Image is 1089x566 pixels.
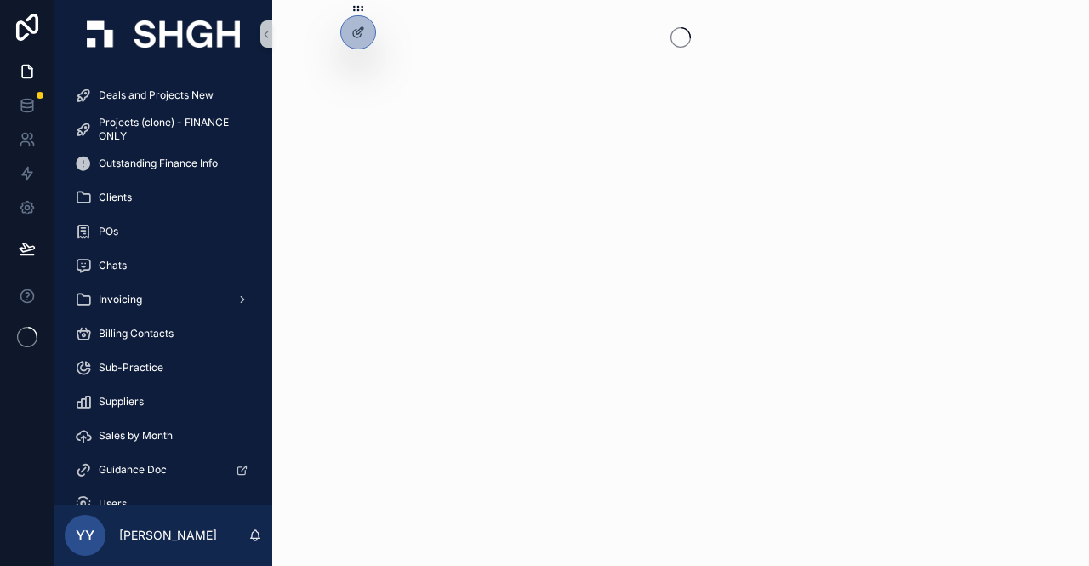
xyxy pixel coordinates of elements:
[99,225,118,238] span: POs
[65,250,262,281] a: Chats
[99,395,144,409] span: Suppliers
[65,148,262,179] a: Outstanding Finance Info
[65,386,262,417] a: Suppliers
[119,527,217,544] p: [PERSON_NAME]
[65,216,262,247] a: POs
[65,455,262,485] a: Guidance Doc
[54,68,272,505] div: scrollable content
[99,293,142,306] span: Invoicing
[99,116,245,143] span: Projects (clone) - FINANCE ONLY
[99,429,173,443] span: Sales by Month
[99,259,127,272] span: Chats
[65,318,262,349] a: Billing Contacts
[65,489,262,519] a: Users
[65,352,262,383] a: Sub-Practice
[99,327,174,340] span: Billing Contacts
[65,114,262,145] a: Projects (clone) - FINANCE ONLY
[87,20,240,48] img: App logo
[65,80,262,111] a: Deals and Projects New
[65,284,262,315] a: Invoicing
[99,361,163,374] span: Sub-Practice
[99,157,218,170] span: Outstanding Finance Info
[99,497,127,511] span: Users
[76,525,94,546] span: YY
[65,182,262,213] a: Clients
[99,463,167,477] span: Guidance Doc
[99,191,132,204] span: Clients
[65,420,262,451] a: Sales by Month
[99,89,214,102] span: Deals and Projects New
